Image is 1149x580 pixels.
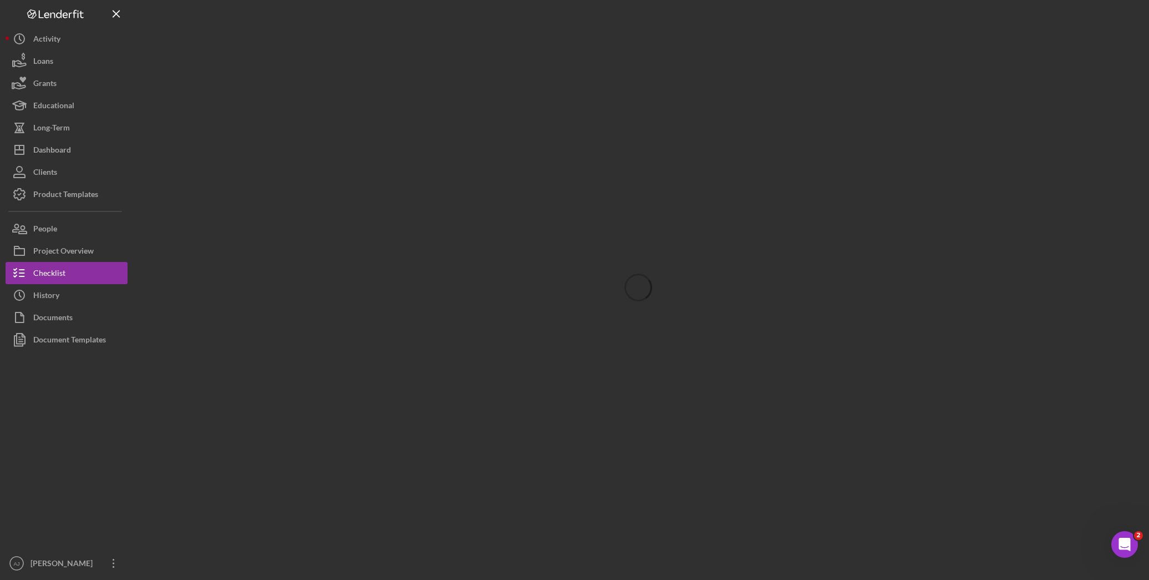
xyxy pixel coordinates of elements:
[33,28,60,53] div: Activity
[6,240,128,262] button: Project Overview
[33,94,74,119] div: Educational
[6,552,128,574] button: AJ[PERSON_NAME]
[33,139,71,164] div: Dashboard
[33,240,94,265] div: Project Overview
[1134,531,1143,540] span: 2
[33,50,53,75] div: Loans
[6,117,128,139] button: Long-Term
[6,306,128,329] button: Documents
[6,329,128,351] button: Document Templates
[33,161,57,186] div: Clients
[6,94,128,117] button: Educational
[13,561,19,567] text: AJ
[33,306,73,331] div: Documents
[33,72,57,97] div: Grants
[6,284,128,306] button: History
[33,284,59,309] div: History
[6,161,128,183] button: Clients
[6,139,128,161] button: Dashboard
[6,183,128,205] button: Product Templates
[33,218,57,243] div: People
[33,183,98,208] div: Product Templates
[33,262,65,287] div: Checklist
[33,329,106,354] div: Document Templates
[6,72,128,94] button: Grants
[6,50,128,72] button: Loans
[6,218,128,240] button: People
[1111,531,1138,558] iframe: Intercom live chat
[28,552,100,577] div: [PERSON_NAME]
[6,262,128,284] button: Checklist
[6,28,128,50] button: Activity
[33,117,70,142] div: Long-Term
